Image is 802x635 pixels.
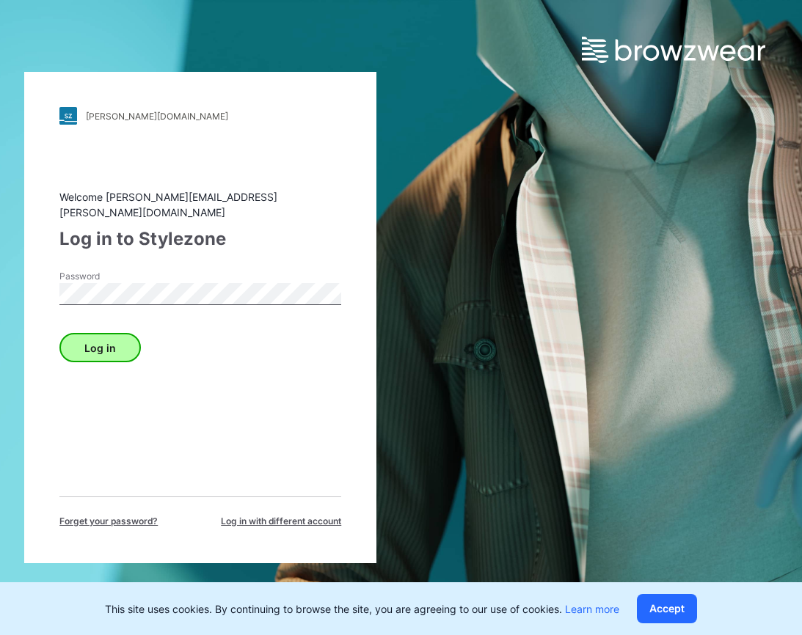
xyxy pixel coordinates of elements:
a: Learn more [565,603,619,615]
div: [PERSON_NAME][DOMAIN_NAME] [86,111,228,122]
div: Welcome [PERSON_NAME][EMAIL_ADDRESS][PERSON_NAME][DOMAIN_NAME] [59,189,341,220]
button: Accept [637,594,697,623]
span: Log in with different account [221,515,341,528]
button: Log in [59,333,141,362]
img: browzwear-logo.e42bd6dac1945053ebaf764b6aa21510.svg [582,37,765,63]
p: This site uses cookies. By continuing to browse the site, you are agreeing to our use of cookies. [105,601,619,617]
label: Password [59,270,162,283]
div: Log in to Stylezone [59,226,341,252]
span: Forget your password? [59,515,158,528]
img: stylezone-logo.562084cfcfab977791bfbf7441f1a819.svg [59,107,77,125]
a: [PERSON_NAME][DOMAIN_NAME] [59,107,341,125]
